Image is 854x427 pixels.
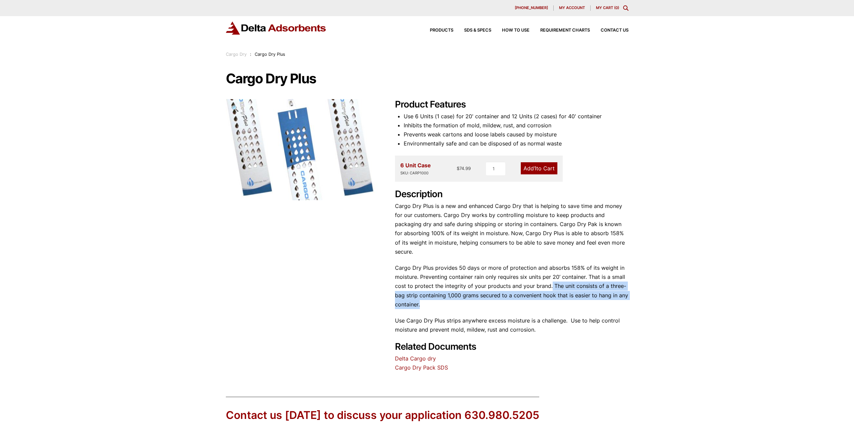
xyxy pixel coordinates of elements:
span: Cargo Dry Plus [255,52,285,57]
img: Delta Adsorbents [226,22,326,35]
div: SKU: CARP1000 [400,170,431,176]
h2: Description [395,189,629,200]
li: Inhibits the formation of mold, mildew, rust, and corrosion [404,121,629,130]
span: My account [559,6,585,10]
bdi: 74.99 [457,166,471,171]
span: How to Use [502,28,530,33]
a: Add1to Cart [521,162,557,174]
div: Toggle Modal Content [623,5,629,11]
a: Cargo Dry Pack SDS [395,364,448,371]
span: Products [430,28,453,33]
span: Requirement Charts [540,28,590,33]
li: Environmentally safe and can be disposed of as normal waste [404,139,629,148]
div: Contact us [DATE] to discuss your application 630.980.5205 [226,408,539,423]
a: Delta Cargo dry [395,355,436,362]
p: Use Cargo Dry Plus strips anywhere excess moisture is a challenge. Use to help control moisture a... [395,316,629,334]
a: My Cart (0) [596,5,619,10]
span: [PHONE_NUMBER] [515,6,548,10]
span: Contact Us [601,28,629,33]
span: 0 [615,5,618,10]
a: My account [554,5,591,11]
p: Cargo Dry Plus is a new and enhanced Cargo Dry that is helping to save time and money for our cus... [395,202,629,256]
li: Prevents weak cartons and loose labels caused by moisture [404,130,629,139]
a: Contact Us [590,28,629,33]
li: Use 6 Units (1 case) for 20' container and 12 Units (2 cases) for 40' container [404,112,629,121]
h1: Cargo Dry Plus [226,72,629,86]
div: 6 Unit Case [400,161,431,176]
span: 🔍 [231,104,239,112]
a: Products [419,28,453,33]
span: 1 [534,165,536,172]
span: : [250,52,251,57]
h2: Product Features [395,99,629,110]
a: How to Use [491,28,530,33]
p: Cargo Dry Plus provides 50 days or more of protection and absorbs 158% of its weight in moisture.... [395,263,629,309]
span: SDS & SPECS [464,28,491,33]
a: SDS & SPECS [453,28,491,33]
span: $ [457,166,459,171]
a: Cargo Dry [226,52,247,57]
a: Requirement Charts [530,28,590,33]
a: [PHONE_NUMBER] [509,5,554,11]
a: View full-screen image gallery [226,99,244,118]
